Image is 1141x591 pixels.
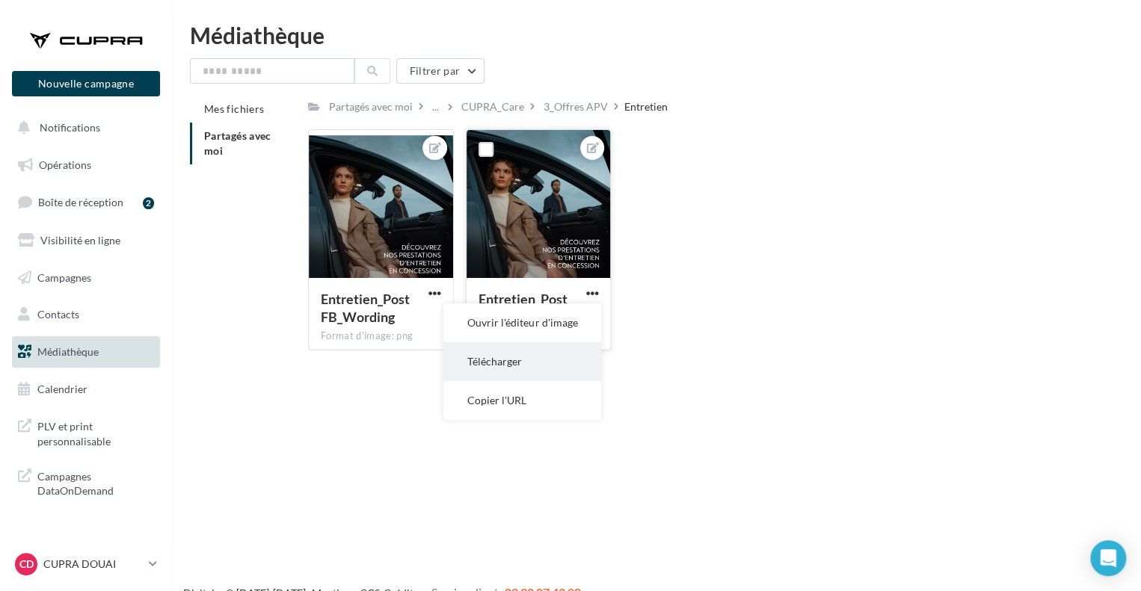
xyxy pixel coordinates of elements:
button: Notifications [9,112,157,143]
button: Nouvelle campagne [12,71,160,96]
a: Campagnes DataOnDemand [9,460,163,504]
a: CD CUPRA DOUAI [12,550,160,578]
a: Calendrier [9,374,163,405]
button: Filtrer par [396,58,485,84]
span: Entretien_Post FB_Wording [321,291,410,325]
span: PLV et print personnalisable [37,416,154,448]
a: PLV et print personnalisable [9,410,163,454]
span: Contacts [37,308,79,321]
p: CUPRA DOUAI [43,557,143,572]
span: Opérations [39,158,91,171]
span: CD [19,557,34,572]
span: Calendrier [37,383,87,395]
div: Médiathèque [190,24,1123,46]
button: Copier l'URL [443,381,601,420]
a: Boîte de réception2 [9,186,163,218]
div: Partagés avec moi [329,99,413,114]
div: CUPRA_Care [461,99,524,114]
a: Opérations [9,149,163,181]
div: 3_Offres APV [544,99,608,114]
button: Télécharger [443,342,601,381]
span: Mes fichiers [204,102,264,115]
div: Open Intercom Messenger [1090,540,1126,576]
a: Campagnes [9,262,163,294]
div: 2 [143,197,154,209]
a: Médiathèque [9,336,163,368]
a: Visibilité en ligne [9,225,163,256]
div: ... [429,96,442,117]
span: Boîte de réception [38,196,123,208]
span: Visibilité en ligne [40,234,120,247]
span: Campagnes [37,270,91,283]
div: Entretien [624,99,668,114]
span: Entretien_Post FB [479,291,568,325]
span: Notifications [40,121,100,134]
button: Ouvrir l'éditeur d'image [443,303,601,342]
span: Campagnes DataOnDemand [37,466,154,498]
span: Médiathèque [37,345,99,358]
div: Format d'image: png [321,329,441,343]
a: Contacts [9,299,163,330]
span: Partagés avec moi [204,129,271,157]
